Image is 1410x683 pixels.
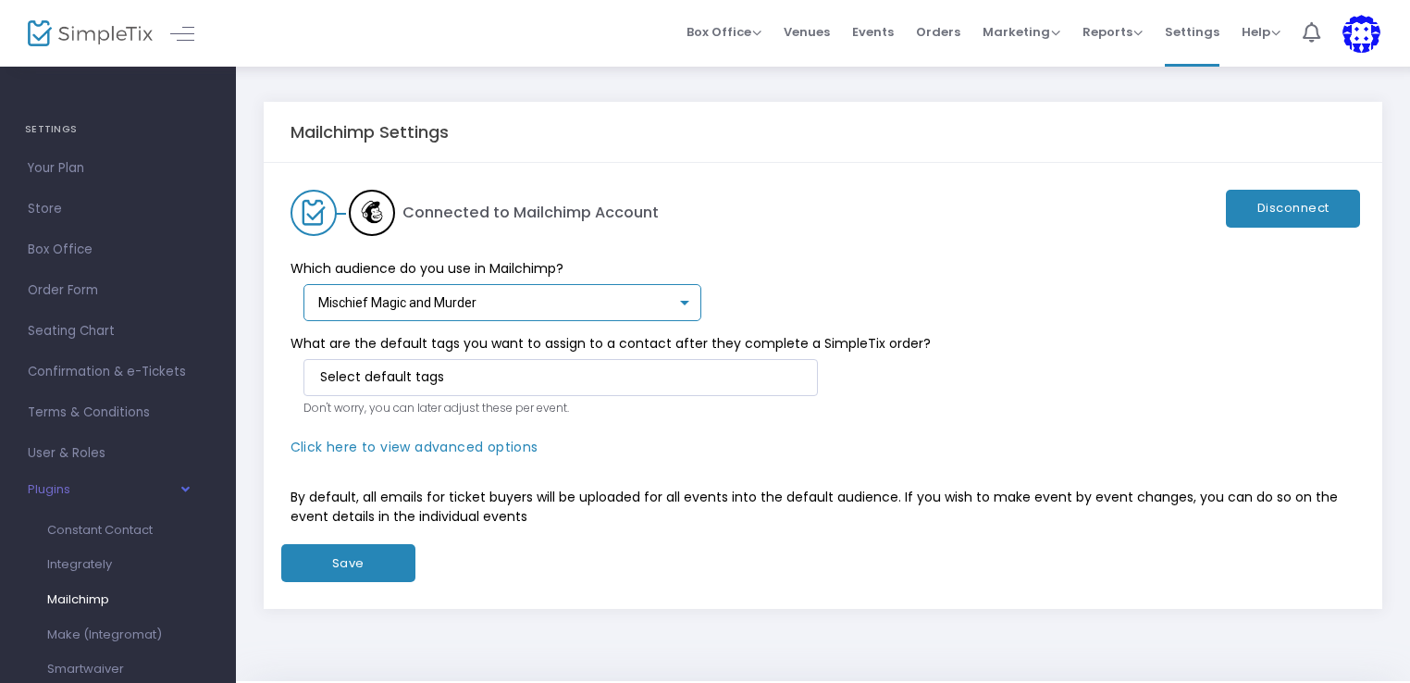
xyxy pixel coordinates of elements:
a: Constant Contact [32,513,176,548]
p: By default, all emails for ticket buyers will be uploaded for all events into the default audienc... [291,488,1356,527]
button: Disconnect [1226,190,1360,228]
span: Constant Contact [47,521,153,539]
span: Seating Chart [28,319,208,343]
span: Terms & Conditions [28,401,208,425]
span: Box Office [28,238,208,262]
span: Your Plan [28,156,208,180]
a: Make (Integromat) [32,617,176,652]
span: Store [28,197,208,221]
h5: Connected to Mailchimp Account [402,204,659,222]
span: Venues [784,8,830,56]
span: Settings [1165,8,1219,56]
span: Order Form [28,279,208,303]
img: Mailchimp logo [359,199,385,225]
a: Mailchimp [32,582,176,617]
span: Box Office [686,23,761,41]
input: NO DATA FOUND [320,367,809,387]
span: Smartwaiver [47,660,124,677]
span: Confirmation & e-Tickets [28,360,208,384]
span: Events [852,8,894,56]
span: Mailchimp [47,590,109,608]
span: Click here to view advanced options [291,438,538,456]
span: Which audience do you use in Mailchimp? [281,259,1347,279]
a: Integrately [32,547,176,582]
span: Integrately [47,555,112,573]
img: SimpleTix logo [300,199,328,227]
button: Save [281,544,415,582]
span: Make (Integromat) [47,626,162,643]
span: What are the default tags you want to assign to a contact after they complete a SimpleTix order? [281,334,1347,354]
span: Help [1242,23,1280,41]
h5: Mailchimp Settings [291,122,449,143]
span: Mischief Magic and Murder [318,295,476,310]
span: Orders [916,8,960,56]
span: Marketing [983,23,1060,41]
span: Reports [1082,23,1143,41]
h4: SETTINGS [25,111,211,148]
button: Plugins [28,482,188,506]
span: User & Roles [28,441,208,466]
